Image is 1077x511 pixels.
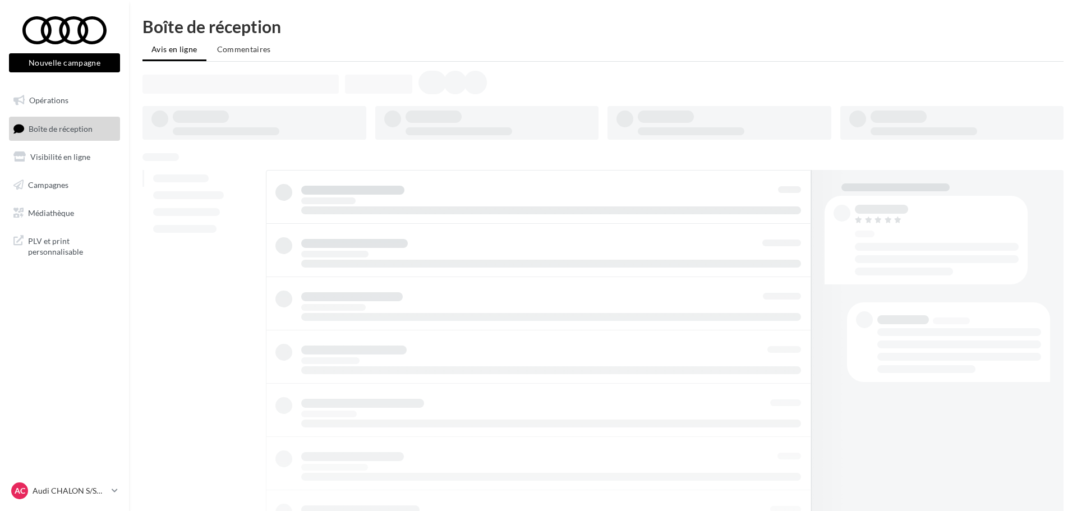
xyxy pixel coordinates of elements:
span: Visibilité en ligne [30,152,90,162]
span: Campagnes [28,180,68,190]
span: Médiathèque [28,208,74,217]
p: Audi CHALON S/SAONE [33,485,107,496]
span: Opérations [29,95,68,105]
span: Commentaires [217,44,271,54]
a: Campagnes [7,173,122,197]
a: Médiathèque [7,201,122,225]
span: Boîte de réception [29,123,93,133]
a: Visibilité en ligne [7,145,122,169]
a: Opérations [7,89,122,112]
span: PLV et print personnalisable [28,233,116,257]
span: AC [15,485,25,496]
a: AC Audi CHALON S/SAONE [9,480,120,501]
a: Boîte de réception [7,117,122,141]
a: PLV et print personnalisable [7,229,122,262]
button: Nouvelle campagne [9,53,120,72]
div: Boîte de réception [142,18,1064,35]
